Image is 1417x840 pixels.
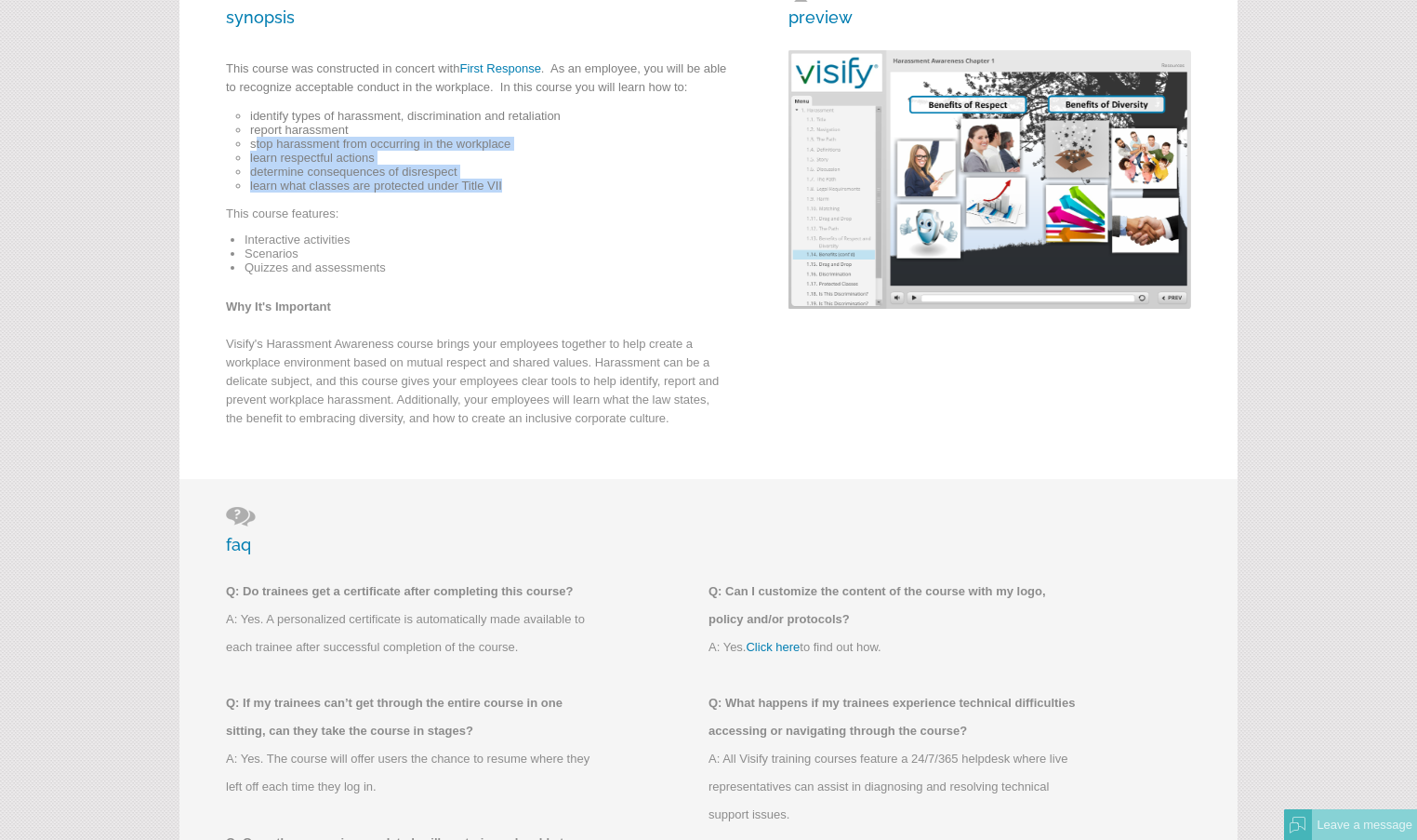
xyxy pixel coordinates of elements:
[708,633,1080,661] p: A: Yes. to find out how.
[708,745,1080,829] p: A: All Visify training courses feature a 24/7/365 helpdesk where live representatives can assist ...
[250,123,349,137] span: report harassment
[226,507,1191,554] h3: faq
[226,745,598,801] p: A: Yes. The course will offer users the chance to resume where they left off each time they log in.
[226,337,719,425] span: Visify's Harassment Awareness course brings your employees together to help create a workplace en...
[250,179,502,193] span: learn what classes are protected under Title VII
[1312,809,1417,840] div: Leave a message
[1290,817,1306,833] img: Offline
[250,165,457,179] span: determine consequences of disrespect
[226,578,598,606] p: Q: Do trainees get a certificate after completing this course?
[746,640,800,654] a: Click here
[708,689,1080,745] p: Q: What happens if my trainees experience technical difficulties accessing or navigating through ...
[250,137,510,151] span: stop harassment from occurring in the workplace
[226,205,728,233] p: This course features:
[459,61,540,75] a: First Response
[245,247,728,260] li: Scenarios
[226,689,598,745] p: Q: If my trainees can’t get through the entire course in one sitting, can they take the course in...
[245,260,728,274] li: Quizzes and assessments
[708,578,1080,633] p: Q: Can I customize the content of the course with my logo, policy and/or protocols?
[245,233,728,247] li: Interactive activities
[250,151,375,165] span: learn respectful actions
[250,109,561,123] span: identify types of harassment, discrimination and retaliation
[788,50,1191,309] img: Harassment_Training_Screenshot.png
[226,61,726,94] span: This course was constructed in concert with . As an employee, you will be able to recognize accep...
[226,606,598,661] p: A: Yes. A personalized certificate is automatically made available to each trainee after successf...
[226,300,331,313] strong: Why It's Important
